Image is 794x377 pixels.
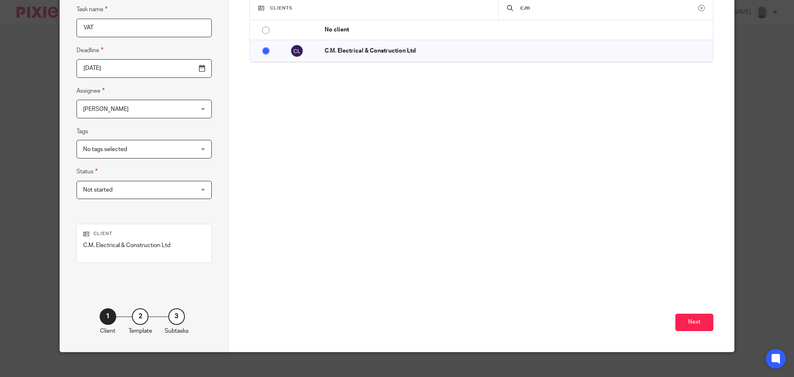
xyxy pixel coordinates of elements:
[83,231,205,237] p: Client
[100,327,115,335] p: Client
[77,5,108,14] label: Task name
[519,3,698,12] input: Search...
[83,187,112,193] span: Not started
[325,26,709,34] p: No client
[83,146,127,152] span: No tags selected
[325,47,709,55] p: C.M. Electrical & Construction Ltd
[77,46,103,55] label: Deadline
[132,308,148,325] div: 2
[270,6,293,10] span: Clients
[77,59,212,78] input: Use the arrow keys to pick a date
[77,167,98,176] label: Status
[77,127,88,136] label: Tags
[83,106,129,112] span: [PERSON_NAME]
[129,327,152,335] p: Template
[290,44,304,58] img: svg%3E
[77,86,105,96] label: Assignee
[165,327,189,335] p: Subtasks
[83,241,205,250] p: C.M. Electrical & Construction Ltd
[100,308,116,325] div: 1
[675,314,713,331] button: Next
[77,19,212,37] input: Task name
[168,308,185,325] div: 3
